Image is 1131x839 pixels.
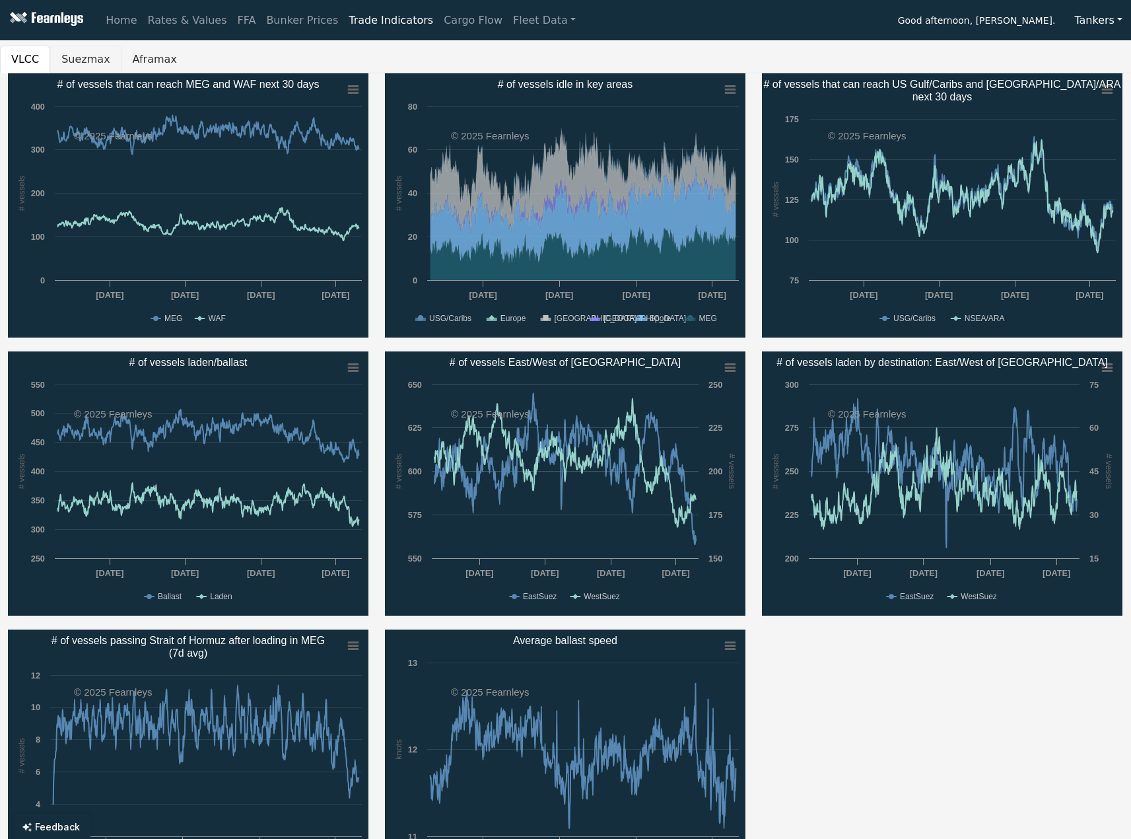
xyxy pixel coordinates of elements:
text: 400 [31,466,45,476]
text: 500 [31,408,45,418]
text: # vessels [771,454,780,489]
text: 250 [708,380,722,390]
text: 400 [31,102,45,112]
text: MEG [164,314,182,323]
text: # vessels [1104,454,1114,489]
text: EastSuez [900,592,934,601]
text: [DATE] [977,568,1004,578]
text: # vessels [17,454,26,489]
svg: # of vessels East/West of Suez [385,351,745,616]
text: 175 [708,510,722,520]
text: [GEOGRAPHIC_DATA] [555,314,637,323]
text: 350 [31,495,45,505]
text: 6 [36,767,40,777]
text: Europe [500,314,526,323]
text: [DATE] [96,290,123,300]
button: Aframax [121,46,188,73]
text: # of vessels laden by destination: East/West of [GEOGRAPHIC_DATA] [776,357,1108,369]
text: 175 [785,114,799,124]
text: 0 [40,275,45,285]
text: NSEA/ARA [965,314,1005,323]
a: Bunker Prices [261,7,343,34]
text: 150 [785,155,799,164]
text: [DATE] [531,568,559,578]
text: 100 [31,232,45,242]
text: # vessels [17,738,26,773]
text: USG/Caribs [893,314,936,323]
text: [DATE] [699,290,726,300]
text: 60 [408,145,417,155]
text: USG/Caribs [429,314,471,323]
text: 4 [36,799,41,809]
text: [DATE] [910,568,938,578]
text: knots [394,739,403,760]
a: Rates & Values [143,7,232,34]
text: 650 [408,380,422,390]
text: 550 [408,554,422,564]
a: FFA [232,7,261,34]
svg: # of vessels that can reach US Gulf/Caribs and North Sea/ARA​next 30 days [762,73,1122,338]
a: Trade Indicators [343,7,438,34]
text: 450 [31,437,45,447]
text: MEG [699,314,716,323]
text: 300 [785,380,799,390]
text: EastSuez [523,592,557,601]
text: [DATE] [1043,568,1070,578]
text: 200 [31,188,45,198]
text: © 2025 Fearnleys [74,686,153,698]
text: [DATE] [850,290,877,300]
button: Suezmax [50,46,121,73]
text: 8 [36,735,40,745]
text: © 2025 Fearnleys [451,130,530,141]
text: 200 [708,466,722,476]
text: # of vessels that can reach MEG and WAF next 30 days [57,79,320,90]
text: 550 [31,380,45,390]
text: 30 [1089,510,1099,520]
svg: # of vessels laden/ballast [8,351,368,616]
text: 75 [790,275,799,285]
text: [DATE] [322,568,349,578]
text: Spore [650,314,671,323]
text: [DATE] [1001,290,1029,300]
text: Ballast [158,592,182,601]
text: 275 [785,423,799,433]
text: [DATE] [469,290,497,300]
text: 150 [708,554,722,564]
a: Cargo Flow [438,7,508,34]
text: © 2025 Fearnleys [828,130,907,141]
svg: # of vessels laden by destination: East/West of Suez [762,351,1122,616]
text: [DATE] [322,290,349,300]
text: 250 [785,466,799,476]
text: # of vessels passing Strait of Hormuz after loading in MEG (7d avg) [51,635,325,659]
button: Tankers [1066,8,1131,33]
text: 225 [708,423,722,433]
span: Good afternoon, [PERSON_NAME]. [898,11,1056,33]
text: 100 [785,235,799,245]
text: 80 [408,102,417,112]
text: [DATE] [247,568,275,578]
text: # vessels [394,176,403,211]
text: [DATE] [597,568,625,578]
text: [DATE] [171,568,199,578]
text: [DATE] [465,568,493,578]
text: 40 [408,188,417,198]
text: © 2025 Fearnleys [74,130,153,141]
text: [DATE] [96,568,123,578]
text: 75 [1089,380,1099,390]
text: 12 [31,671,40,680]
text: # of vessels laden/ballast [129,357,248,368]
text: 600 [408,466,422,476]
text: WestSuez [584,592,619,601]
text: 300 [31,145,45,155]
text: 13 [408,658,417,668]
text: Laden [210,592,232,601]
text: # of vessels that can reach US Gulf/Caribs and [GEOGRAPHIC_DATA]/ARA next 30 days [763,79,1120,102]
text: 45 [1089,466,1099,476]
text: # of vessels East/West of [GEOGRAPHIC_DATA] [450,357,681,369]
text: 575 [408,510,422,520]
svg: # of vessels that can reach MEG and WAF next 30 days [8,73,368,338]
text: [DATE] [623,290,650,300]
text: [DATE] [1076,290,1103,300]
text: © 2025 Fearnleys [451,686,530,698]
text: 200 [785,554,799,564]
